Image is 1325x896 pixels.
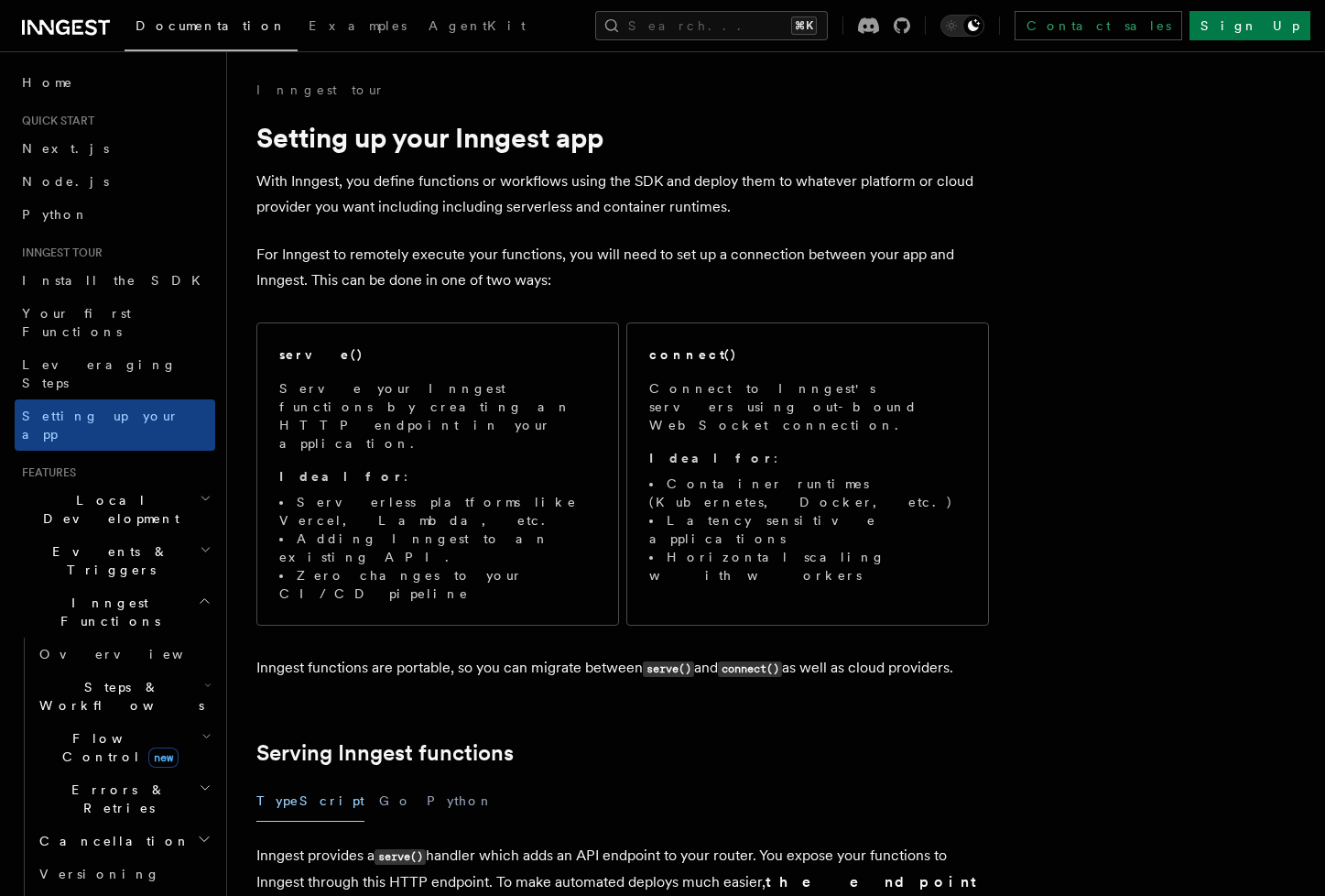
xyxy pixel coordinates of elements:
[32,832,190,850] span: Cancellation
[15,586,215,638] button: Inngest Functions
[279,566,596,603] li: Zero changes to your CI/CD pipeline
[643,661,694,677] code: serve()
[1015,11,1182,40] a: Contact sales
[32,671,215,722] button: Steps & Workflows
[256,81,385,99] a: Inngest tour
[649,548,966,585] li: Horizontal scaling with workers
[256,242,989,293] p: For Inngest to remotely execute your functions, you will need to set up a connection between your...
[256,740,514,766] a: Serving Inngest functions
[279,469,404,484] strong: Ideal for
[22,306,131,339] span: Your first Functions
[15,297,215,348] a: Your first Functions
[32,825,215,858] button: Cancellation
[22,357,177,390] span: Leveraging Steps
[148,748,179,768] span: new
[32,858,215,891] a: Versioning
[32,729,201,766] span: Flow Control
[256,322,619,626] a: serve()Serve your Inngest functions by creating an HTTP endpoint in your application.Ideal for:Se...
[22,207,89,222] span: Python
[15,132,215,165] a: Next.js
[279,345,364,364] h2: serve()
[15,348,215,399] a: Leveraging Steps
[649,449,966,467] p: :
[649,345,737,364] h2: connect()
[15,594,198,630] span: Inngest Functions
[22,73,73,92] span: Home
[279,379,596,453] p: Serve your Inngest functions by creating an HTTP endpoint in your application.
[22,141,109,156] span: Next.js
[15,465,76,480] span: Features
[429,18,526,33] span: AgentKit
[22,409,179,442] span: Setting up your app
[15,114,94,128] span: Quick start
[298,5,418,49] a: Examples
[940,15,984,37] button: Toggle dark mode
[15,264,215,297] a: Install the SDK
[32,638,215,671] a: Overview
[279,493,596,530] li: Serverless platforms like Vercel, Lambda, etc.
[1189,11,1310,40] a: Sign Up
[22,174,109,189] span: Node.js
[256,781,364,822] button: TypeScript
[15,246,103,260] span: Inngest tour
[32,773,215,825] button: Errors & Retries
[418,5,537,49] a: AgentKit
[649,475,966,511] li: Container runtimes (Kubernetes, Docker, etc.)
[32,722,215,773] button: Flow Controlnew
[279,467,596,486] p: :
[718,661,782,677] code: connect()
[279,530,596,566] li: Adding Inngest to an existing API.
[15,535,215,586] button: Events & Triggers
[649,379,966,434] p: Connect to Inngest's servers using out-bound WebSocket connection.
[595,11,828,40] button: Search...⌘K
[15,542,200,579] span: Events & Triggers
[125,5,298,51] a: Documentation
[15,399,215,451] a: Setting up your app
[649,451,774,465] strong: Ideal for
[136,18,287,33] span: Documentation
[626,322,989,626] a: connect()Connect to Inngest's servers using out-bound WebSocket connection.Ideal for:Container ru...
[649,511,966,548] li: Latency sensitive applications
[15,66,215,99] a: Home
[256,121,989,154] h1: Setting up your Inngest app
[309,18,407,33] span: Examples
[379,781,412,822] button: Go
[15,484,215,535] button: Local Development
[22,273,212,288] span: Install the SDK
[39,867,160,881] span: Versioning
[15,198,215,231] a: Python
[15,491,200,528] span: Local Development
[39,647,228,661] span: Overview
[427,781,494,822] button: Python
[15,165,215,198] a: Node.js
[256,169,989,220] p: With Inngest, you define functions or workflows using the SDK and deploy them to whatever platfor...
[256,655,989,682] p: Inngest functions are portable, so you can migrate between and as well as cloud providers.
[791,16,817,35] kbd: ⌘K
[375,849,426,865] code: serve()
[32,678,204,715] span: Steps & Workflows
[32,781,199,817] span: Errors & Retries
